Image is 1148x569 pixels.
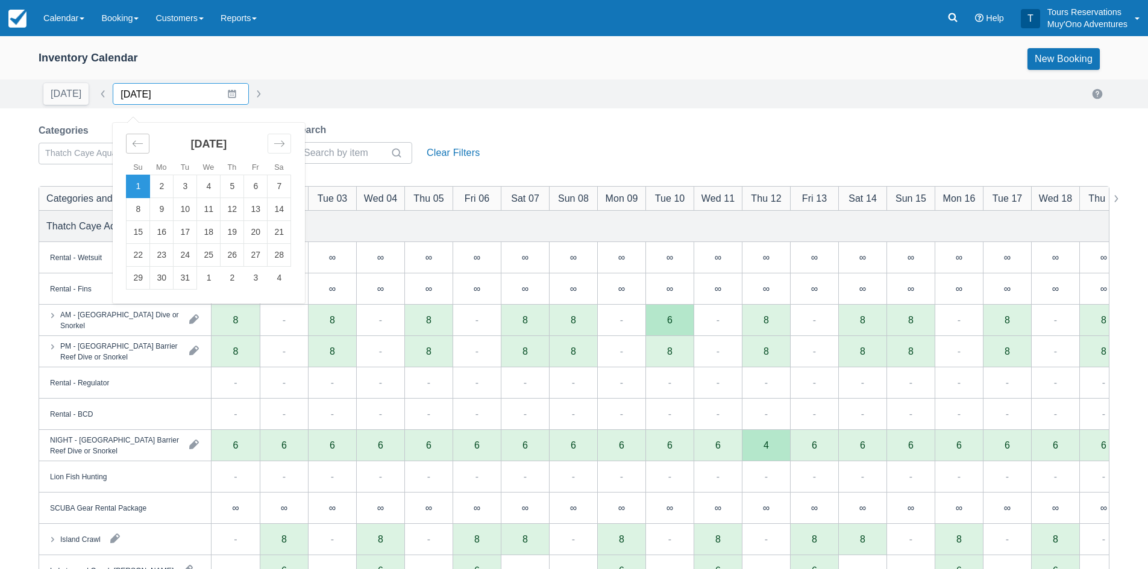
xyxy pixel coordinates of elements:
div: - [909,375,912,390]
div: - [379,406,382,421]
div: 6 [983,430,1031,461]
div: 6 [330,440,335,450]
div: ∞ [859,252,866,262]
div: ∞ [549,242,597,273]
div: T [1021,9,1040,28]
td: Wednesday, March 25, 2026 [197,244,221,267]
div: ∞ [618,503,625,512]
td: Tuesday, March 24, 2026 [174,244,197,267]
div: 6 [549,430,597,461]
div: ∞ [715,252,721,262]
div: - [813,312,816,327]
div: Move forward to switch to the next month. [268,134,291,154]
div: ∞ [859,503,866,512]
div: - [717,344,720,358]
td: Friday, March 13, 2026 [244,198,268,221]
div: - [572,375,575,390]
div: - [1054,344,1057,358]
div: 6 [356,430,404,461]
div: ∞ [618,284,625,293]
div: ∞ [404,242,453,273]
td: Selected. Sunday, March 1, 2026 [127,175,150,198]
div: ∞ [908,503,914,512]
div: - [234,375,237,390]
div: 6 [715,440,721,450]
div: ∞ [908,284,914,293]
div: - [475,375,478,390]
div: ∞ [694,242,742,273]
td: Friday, March 20, 2026 [244,221,268,244]
div: 6 [1053,440,1058,450]
div: Wed 11 [701,191,735,205]
div: ∞ [597,493,645,524]
div: ∞ [715,284,721,293]
td: Wednesday, March 4, 2026 [197,175,221,198]
span: Help [986,13,1004,23]
div: ∞ [281,503,287,512]
td: Sunday, March 15, 2026 [127,221,150,244]
div: - [1006,375,1009,390]
div: Move backward to switch to the previous month. [126,134,149,154]
div: 8 [764,346,769,356]
i: Help [975,14,983,22]
div: - [379,344,382,358]
td: Thursday, April 2, 2026 [221,267,244,290]
td: Monday, March 16, 2026 [150,221,174,244]
div: - [765,406,768,421]
div: ∞ [618,252,625,262]
div: - [861,406,864,421]
div: 8 [571,346,576,356]
td: Saturday, March 7, 2026 [268,175,291,198]
div: 8 [908,315,914,325]
td: Monday, March 23, 2026 [150,244,174,267]
div: ∞ [212,493,260,524]
div: - [620,312,623,327]
div: - [861,375,864,390]
div: - [427,375,430,390]
div: 8 [667,346,673,356]
div: 8 [233,346,239,356]
td: Friday, April 3, 2026 [244,267,268,290]
div: 8 [860,346,865,356]
div: ∞ [1100,503,1107,512]
div: - [717,375,720,390]
div: - [234,406,237,421]
td: Tuesday, March 3, 2026 [174,175,197,198]
div: ∞ [232,503,239,512]
div: ∞ [474,284,480,293]
div: - [283,344,286,358]
div: ∞ [886,493,935,524]
div: ∞ [742,493,790,524]
div: 6 [1031,430,1079,461]
div: ∞ [838,242,886,273]
div: ∞ [377,252,384,262]
div: ∞ [1052,252,1059,262]
div: 6 [426,440,431,450]
div: Fri 06 [465,191,489,205]
small: Fr [252,163,259,172]
div: 6 [860,440,865,450]
div: 8 [330,346,335,356]
td: Monday, March 30, 2026 [150,267,174,290]
td: Sunday, March 29, 2026 [127,267,150,290]
p: Muy'Ono Adventures [1047,18,1128,30]
div: ∞ [329,252,336,262]
div: ∞ [329,284,336,293]
div: ∞ [956,252,962,262]
div: - [475,344,478,358]
div: 8 [764,315,769,325]
div: AM - [GEOGRAPHIC_DATA] Dive or Snorkel [60,309,180,331]
div: ∞ [935,493,983,524]
div: 4 [742,430,790,461]
div: ∞ [1031,493,1079,524]
td: Friday, March 6, 2026 [244,175,268,198]
div: ∞ [570,284,577,293]
div: - [475,406,478,421]
div: 6 [212,430,260,461]
div: ∞ [645,242,694,273]
div: ∞ [377,503,384,512]
div: ∞ [597,242,645,273]
small: We [203,163,215,172]
div: - [1054,375,1057,390]
small: Sa [274,163,283,172]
